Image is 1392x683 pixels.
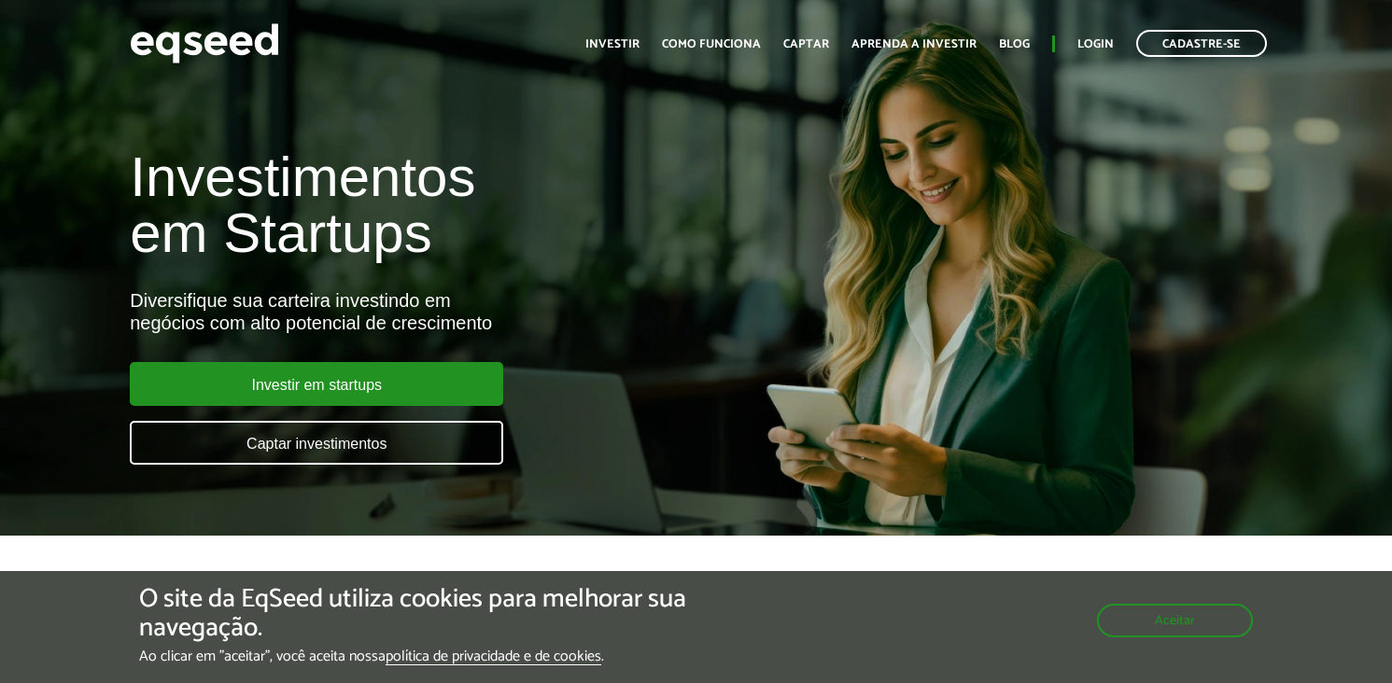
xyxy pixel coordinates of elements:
[662,38,761,50] a: Como funciona
[130,421,503,465] a: Captar investimentos
[130,19,279,68] img: EqSeed
[999,38,1030,50] a: Blog
[386,649,601,665] a: política de privacidade e de cookies
[139,585,808,643] h5: O site da EqSeed utiliza cookies para melhorar sua navegação.
[585,38,640,50] a: Investir
[139,648,808,665] p: Ao clicar em "aceitar", você aceita nossa .
[1097,604,1253,637] button: Aceitar
[1136,30,1267,57] a: Cadastre-se
[130,149,798,261] h1: Investimentos em Startups
[851,38,977,50] a: Aprenda a investir
[1077,38,1114,50] a: Login
[130,289,798,334] div: Diversifique sua carteira investindo em negócios com alto potencial de crescimento
[130,362,503,406] a: Investir em startups
[783,38,829,50] a: Captar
